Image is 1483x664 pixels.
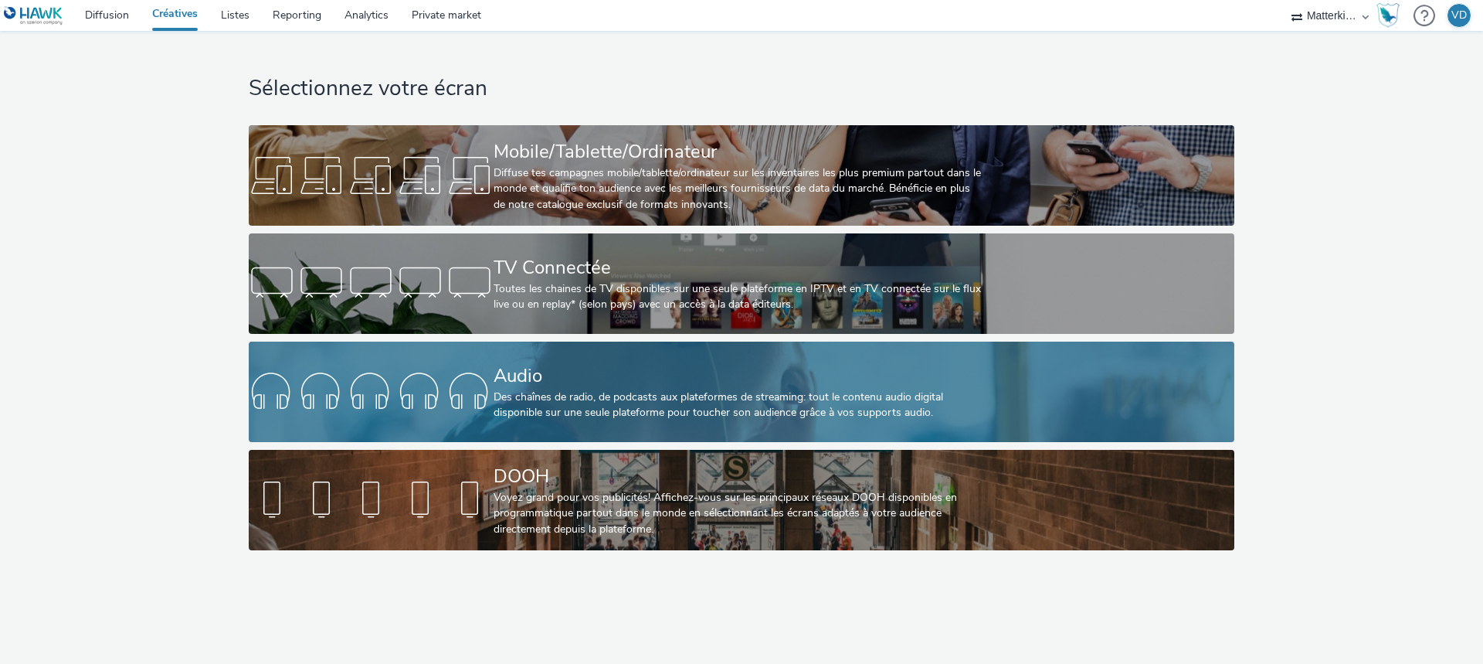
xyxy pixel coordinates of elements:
div: Voyez grand pour vos publicités! Affichez-vous sur les principaux réseaux DOOH disponibles en pro... [494,490,983,537]
div: TV Connectée [494,254,983,281]
div: Diffuse tes campagnes mobile/tablette/ordinateur sur les inventaires les plus premium partout dan... [494,165,983,213]
a: AudioDes chaînes de radio, de podcasts aux plateformes de streaming: tout le contenu audio digita... [249,342,1234,442]
div: Audio [494,363,983,390]
div: Toutes les chaines de TV disponibles sur une seule plateforme en IPTV et en TV connectée sur le f... [494,281,983,313]
h1: Sélectionnez votre écran [249,74,1234,104]
div: DOOH [494,463,983,490]
a: TV ConnectéeToutes les chaines de TV disponibles sur une seule plateforme en IPTV et en TV connec... [249,233,1234,334]
div: VD [1451,4,1467,27]
a: Hawk Academy [1376,3,1406,28]
div: Mobile/Tablette/Ordinateur [494,138,983,165]
div: Des chaînes de radio, de podcasts aux plateformes de streaming: tout le contenu audio digital dis... [494,390,983,421]
img: undefined Logo [4,6,63,26]
img: Hawk Academy [1376,3,1400,28]
a: DOOHVoyez grand pour vos publicités! Affichez-vous sur les principaux réseaux DOOH disponibles en... [249,450,1234,550]
a: Mobile/Tablette/OrdinateurDiffuse tes campagnes mobile/tablette/ordinateur sur les inventaires le... [249,125,1234,226]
